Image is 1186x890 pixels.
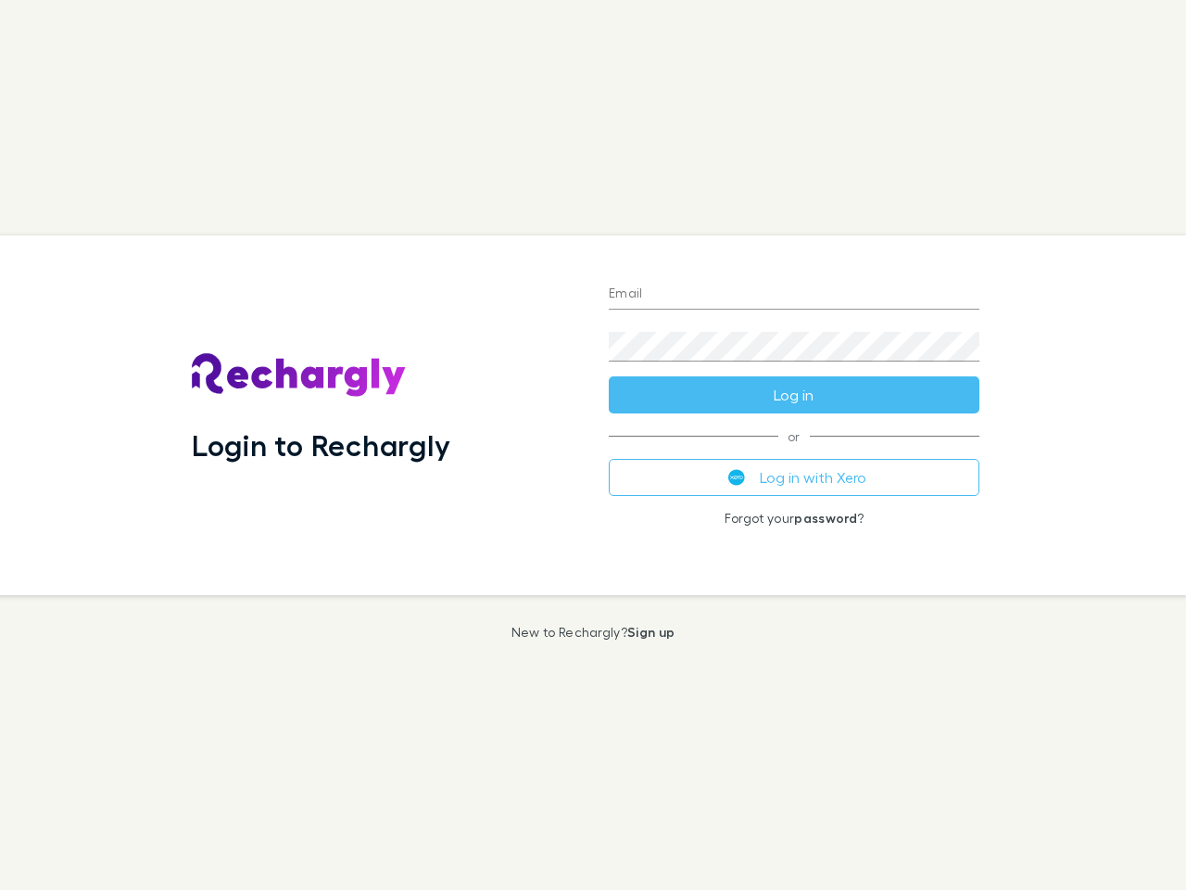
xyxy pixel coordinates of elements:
button: Log in with Xero [609,459,979,496]
a: Sign up [627,624,675,640]
button: Log in [609,376,979,413]
img: Rechargly's Logo [192,353,407,398]
h1: Login to Rechargly [192,427,450,463]
a: password [794,510,857,526]
p: Forgot your ? [609,511,979,526]
p: New to Rechargly? [511,625,675,640]
img: Xero's logo [728,469,745,486]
